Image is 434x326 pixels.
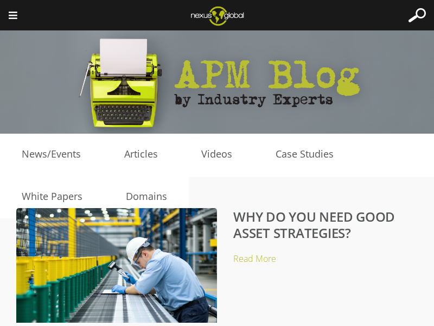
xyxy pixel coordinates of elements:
[103,146,180,162] a: Articles
[16,208,217,323] img: WHY DO YOU NEED GOOD ASSET STRATEGIES?
[180,146,254,162] a: Videos
[254,146,355,162] a: Case Studies
[233,208,395,242] a: WHY DO YOU NEED GOOD ASSET STRATEGIES?
[182,3,252,29] img: Nexus Global
[233,253,276,265] a: Read More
